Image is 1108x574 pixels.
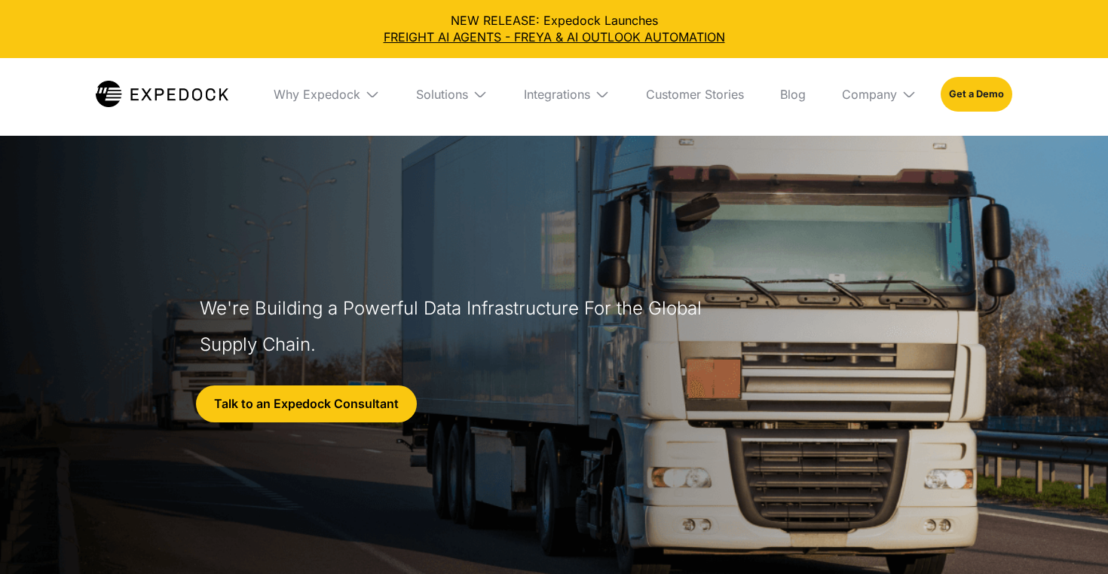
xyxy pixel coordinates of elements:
div: Solutions [416,87,468,102]
div: NEW RELEASE: Expedock Launches [12,12,1096,46]
div: Company [842,87,897,102]
a: Get a Demo [941,77,1012,112]
a: Talk to an Expedock Consultant [196,385,417,423]
a: Customer Stories [634,58,756,130]
a: FREIGHT AI AGENTS - FREYA & AI OUTLOOK AUTOMATION [12,29,1096,45]
div: Integrations [512,58,622,130]
h1: We're Building a Powerful Data Infrastructure For the Global Supply Chain. [200,290,709,363]
div: Solutions [404,58,500,130]
div: Why Expedock [274,87,360,102]
div: Integrations [524,87,590,102]
div: Company [830,58,929,130]
a: Blog [768,58,818,130]
div: Why Expedock [262,58,392,130]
